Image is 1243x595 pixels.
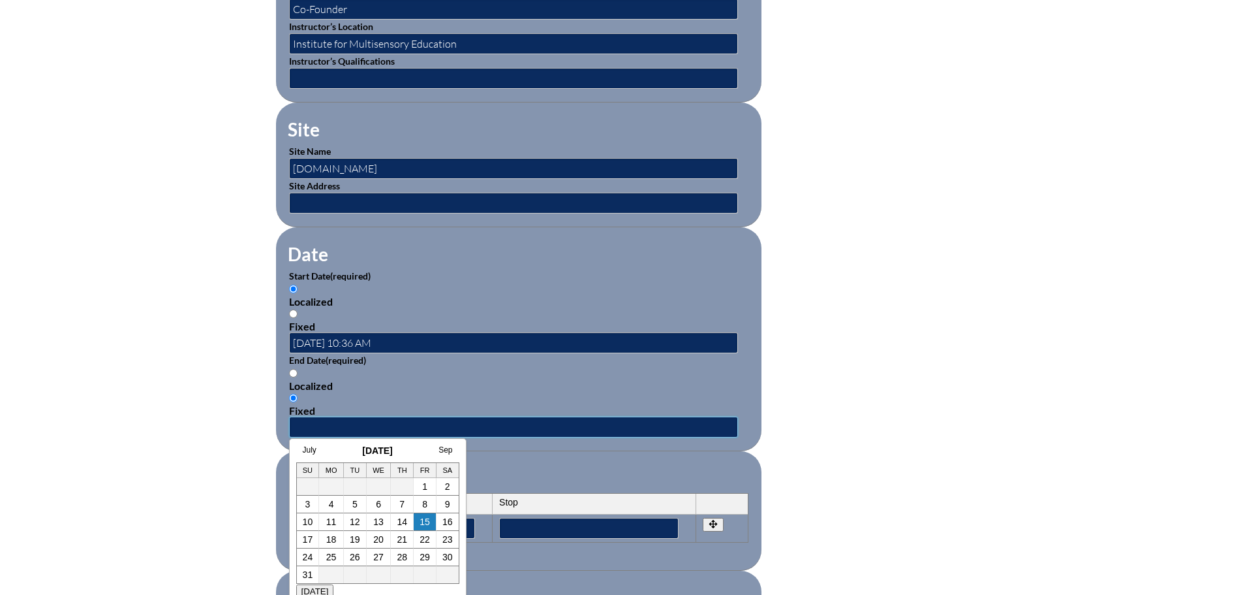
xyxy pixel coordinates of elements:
[289,369,298,378] input: Localized
[303,570,313,580] a: 31
[420,552,430,562] a: 29
[438,445,452,455] a: Sep
[420,534,430,545] a: 22
[367,463,391,478] th: We
[397,534,407,545] a: 21
[303,552,313,562] a: 24
[289,394,298,402] input: Fixed
[344,463,367,478] th: Tu
[350,534,360,545] a: 19
[303,445,316,455] a: July
[289,21,373,32] label: Instructor’s Location
[289,180,340,191] label: Site Address
[303,517,313,527] a: 10
[326,517,337,527] a: 11
[289,355,366,366] label: End Date
[296,445,459,456] h3: [DATE]
[289,270,371,281] label: Start Date
[289,285,298,293] input: Localized
[319,463,344,478] th: Mo
[286,243,330,265] legend: Date
[289,146,331,157] label: Site Name
[330,270,371,281] span: (required)
[442,534,453,545] a: 23
[305,499,311,509] a: 3
[422,499,427,509] a: 8
[437,463,459,478] th: Sa
[414,463,437,478] th: Fr
[286,118,321,140] legend: Site
[422,481,427,492] a: 1
[289,320,748,332] div: Fixed
[286,467,352,489] legend: Periods
[391,463,414,478] th: Th
[326,552,337,562] a: 25
[352,499,358,509] a: 5
[289,379,748,392] div: Localized
[297,463,320,478] th: Su
[397,552,407,562] a: 28
[399,499,405,509] a: 7
[350,552,360,562] a: 26
[289,404,748,417] div: Fixed
[289,295,748,308] div: Localized
[289,56,395,67] label: Instructor’s Qualifications
[289,310,298,318] input: Fixed
[445,481,450,492] a: 2
[326,534,337,545] a: 18
[373,534,384,545] a: 20
[442,517,453,527] a: 16
[442,552,453,562] a: 30
[420,517,430,527] a: 15
[376,499,381,509] a: 6
[326,355,366,366] span: (required)
[329,499,334,509] a: 4
[445,499,450,509] a: 9
[303,534,313,545] a: 17
[397,517,407,527] a: 14
[493,494,696,515] th: Stop
[373,552,384,562] a: 27
[373,517,384,527] a: 13
[350,517,360,527] a: 12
